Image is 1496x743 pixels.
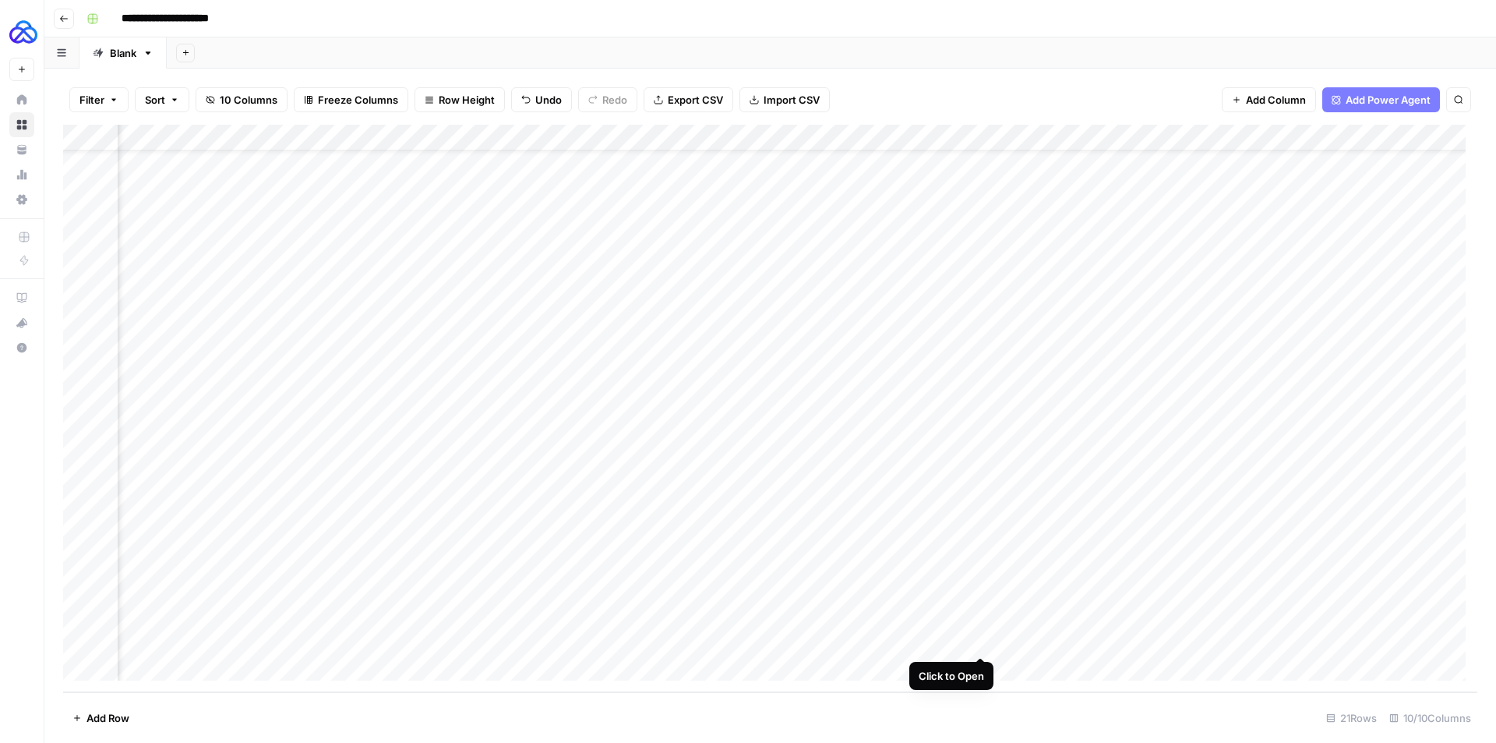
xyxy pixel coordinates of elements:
a: Browse [9,112,34,137]
div: 21 Rows [1320,706,1383,731]
button: Import CSV [739,87,830,112]
button: Freeze Columns [294,87,408,112]
span: Filter [79,92,104,108]
span: Undo [535,92,562,108]
button: Add Row [63,706,139,731]
div: What's new? [10,311,34,334]
button: Filter [69,87,129,112]
button: Help + Support [9,335,34,360]
button: 10 Columns [196,87,288,112]
button: Export CSV [644,87,733,112]
div: 10/10 Columns [1383,706,1477,731]
span: Add Row [86,710,129,726]
span: Sort [145,92,165,108]
a: Settings [9,187,34,212]
span: 10 Columns [220,92,277,108]
a: AirOps Academy [9,285,34,310]
button: Workspace: AUQ [9,12,34,51]
span: Add Column [1246,92,1306,108]
a: Blank [79,37,167,69]
span: Add Power Agent [1346,92,1431,108]
button: Redo [578,87,637,112]
a: Home [9,87,34,112]
button: Row Height [415,87,505,112]
a: Usage [9,162,34,187]
img: AUQ Logo [9,18,37,46]
div: Blank [110,45,136,61]
span: Redo [602,92,627,108]
button: Sort [135,87,189,112]
button: Undo [511,87,572,112]
div: Click to Open [919,668,984,684]
button: Add Power Agent [1322,87,1440,112]
span: Row Height [439,92,495,108]
span: Freeze Columns [318,92,398,108]
button: What's new? [9,310,34,335]
span: Export CSV [668,92,723,108]
button: Add Column [1222,87,1316,112]
span: Import CSV [764,92,820,108]
a: Your Data [9,137,34,162]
